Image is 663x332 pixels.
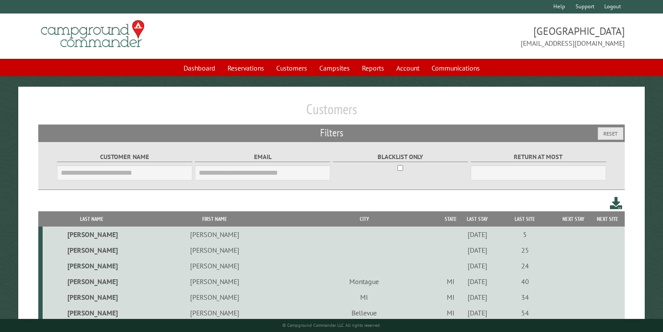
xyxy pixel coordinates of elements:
[43,242,141,258] td: [PERSON_NAME]
[178,60,221,76] a: Dashboard
[440,305,461,321] td: MI
[43,211,141,227] th: Last Name
[141,289,288,305] td: [PERSON_NAME]
[598,127,623,140] button: Reset
[440,211,461,227] th: State
[461,211,493,227] th: Last Stay
[141,305,288,321] td: [PERSON_NAME]
[288,211,440,227] th: City
[462,246,492,254] div: [DATE]
[288,274,440,289] td: Montague
[141,258,288,274] td: [PERSON_NAME]
[556,211,590,227] th: Next Stay
[195,152,330,162] label: Email
[462,277,492,286] div: [DATE]
[493,258,556,274] td: 24
[610,195,623,211] a: Download this customer list (.csv)
[493,227,556,242] td: 5
[493,211,556,227] th: Last Site
[141,274,288,289] td: [PERSON_NAME]
[357,60,389,76] a: Reports
[141,242,288,258] td: [PERSON_NAME]
[462,293,492,302] div: [DATE]
[462,261,492,270] div: [DATE]
[440,274,461,289] td: MI
[331,24,625,48] span: [GEOGRAPHIC_DATA] [EMAIL_ADDRESS][DOMAIN_NAME]
[462,230,492,239] div: [DATE]
[471,152,606,162] label: Return at most
[314,60,355,76] a: Campsites
[493,305,556,321] td: 54
[590,211,625,227] th: Next Site
[38,101,625,125] h1: Customers
[493,274,556,289] td: 40
[141,211,288,227] th: First Name
[493,289,556,305] td: 34
[282,322,381,328] small: © Campground Commander LLC. All rights reserved.
[43,258,141,274] td: [PERSON_NAME]
[462,308,492,317] div: [DATE]
[288,305,440,321] td: Bellevue
[493,242,556,258] td: 25
[43,227,141,242] td: [PERSON_NAME]
[222,60,269,76] a: Reservations
[288,289,440,305] td: MI
[38,17,147,51] img: Campground Commander
[43,305,141,321] td: [PERSON_NAME]
[43,274,141,289] td: [PERSON_NAME]
[141,227,288,242] td: [PERSON_NAME]
[271,60,312,76] a: Customers
[38,125,625,141] h2: Filters
[333,152,468,162] label: Blacklist only
[391,60,425,76] a: Account
[43,289,141,305] td: [PERSON_NAME]
[57,152,192,162] label: Customer Name
[440,289,461,305] td: MI
[426,60,485,76] a: Communications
